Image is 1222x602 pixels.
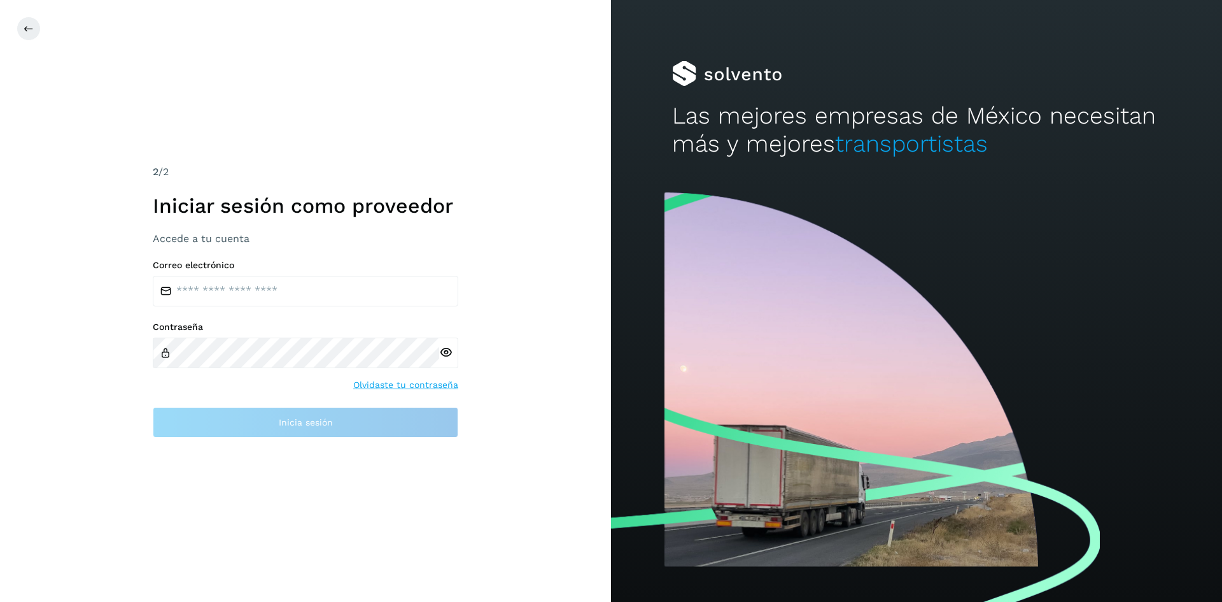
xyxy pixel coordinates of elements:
[672,102,1161,159] h2: Las mejores empresas de México necesitan más y mejores
[153,322,458,333] label: Contraseña
[153,164,458,180] div: /2
[353,378,458,392] a: Olvidaste tu contraseña
[153,260,458,271] label: Correo electrónico
[153,407,458,438] button: Inicia sesión
[153,194,458,218] h1: Iniciar sesión como proveedor
[279,418,333,427] span: Inicia sesión
[153,166,158,178] span: 2
[153,233,458,245] h3: Accede a tu cuenta
[835,130,988,157] span: transportistas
